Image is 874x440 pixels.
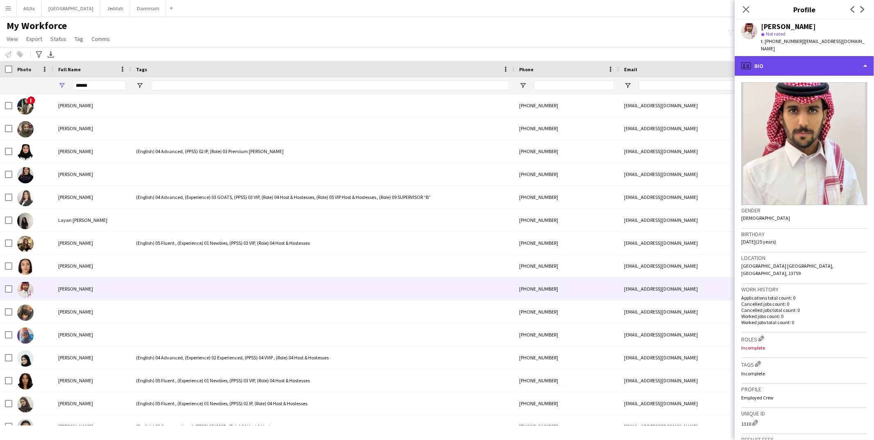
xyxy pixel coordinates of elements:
div: [PHONE_NUMBER] [514,117,619,140]
span: [PERSON_NAME] [58,194,93,200]
div: (English) 04 Advanced, (Experience) 03 GOATS, (PPSS) 03 VIP, (Role) 04 Host & Hostesses, (Role) 0... [131,186,514,208]
p: Worked jobs count: 0 [741,313,867,319]
app-action-btn: Advanced filters [34,50,44,59]
span: [PERSON_NAME] [58,309,93,315]
div: [EMAIL_ADDRESS][DOMAIN_NAME] [619,117,783,140]
span: Status [50,35,66,43]
div: [EMAIL_ADDRESS][DOMAIN_NAME] [619,300,783,323]
div: [PHONE_NUMBER] [514,255,619,277]
h3: Profile [735,4,874,15]
span: [PERSON_NAME] [58,263,93,269]
div: [EMAIL_ADDRESS][DOMAIN_NAME] [619,140,783,162]
img: Layan Mohammed [17,236,34,252]
span: Phone [519,66,533,72]
div: [PHONE_NUMBER] [514,232,619,254]
img: Olayan Mohammed [17,282,34,298]
img: Layan Mustafa [17,259,34,275]
div: [EMAIL_ADDRESS][DOMAIN_NAME] [619,346,783,369]
img: Sara Alolayan [17,305,34,321]
div: [EMAIL_ADDRESS][DOMAIN_NAME] [619,278,783,300]
img: Layan Abu Hilal [17,373,34,390]
div: (English) 05 Fluent , (Experience) 01 Newbies, (PPSS) 03 VIP, (Role) 04 Host & Hostesses [131,369,514,392]
span: [DEMOGRAPHIC_DATA] [741,215,790,221]
span: [GEOGRAPHIC_DATA] [GEOGRAPHIC_DATA], [GEOGRAPHIC_DATA], 13759 [741,263,833,276]
span: Comms [91,35,110,43]
div: [PHONE_NUMBER] [514,163,619,185]
span: Tag [75,35,83,43]
span: | [EMAIL_ADDRESS][DOMAIN_NAME] [761,38,865,52]
div: [EMAIL_ADDRESS][DOMAIN_NAME] [619,186,783,208]
span: [PERSON_NAME] [58,354,93,361]
span: Full Name [58,66,81,72]
img: Layan Layan haio [17,213,34,229]
a: View [3,34,21,44]
p: Incomplete [741,345,867,351]
input: Full Name Filter Input [73,81,126,90]
span: Export [26,35,42,43]
div: [PHONE_NUMBER] [514,300,619,323]
span: Layan [PERSON_NAME] [58,217,107,223]
img: Layan Abualula [17,396,34,413]
span: Photo [17,66,31,72]
input: Phone Filter Input [534,81,614,90]
button: [GEOGRAPHIC_DATA] [42,0,100,16]
h3: Profile [741,386,867,393]
p: Cancelled jobs total count: 0 [741,307,867,313]
span: ! [27,96,35,104]
span: [PERSON_NAME] [58,240,93,246]
div: [PHONE_NUMBER] [514,415,619,438]
span: Tags [136,66,147,72]
h3: Work history [741,286,867,293]
h3: Birthday [741,230,867,238]
a: Export [23,34,45,44]
span: [PERSON_NAME] [58,332,93,338]
span: [PERSON_NAME] [58,125,93,131]
img: Crew avatar or photo [741,82,867,205]
div: [PHONE_NUMBER] [514,278,619,300]
span: [DATE] (25 years) [741,239,776,245]
button: Open Filter Menu [624,82,631,89]
span: [PERSON_NAME] [58,102,93,108]
div: [PERSON_NAME] [761,23,816,30]
div: [EMAIL_ADDRESS][DOMAIN_NAME] [619,94,783,117]
span: My Workforce [7,20,67,32]
button: Open Filter Menu [136,82,143,89]
div: (English) 03 Conversational, (PPSS) 05 VVVIP , (Role) 04 Host & Hostesses [131,415,514,438]
span: [PERSON_NAME] [58,171,93,177]
p: Applications total count: 0 [741,295,867,301]
img: Faisal Olayan [17,98,34,115]
span: [PERSON_NAME] [58,377,93,384]
input: Email Filter Input [639,81,778,90]
button: Open Filter Menu [519,82,527,89]
div: [EMAIL_ADDRESS][DOMAIN_NAME] [619,255,783,277]
button: Open Filter Menu [58,82,66,89]
button: Jeddah [100,0,130,16]
a: Status [47,34,70,44]
img: Layan Gurban [17,350,34,367]
p: Worked jobs total count: 0 [741,319,867,325]
span: Not rated [766,31,785,37]
div: [PHONE_NUMBER] [514,346,619,369]
div: [EMAIL_ADDRESS][DOMAIN_NAME] [619,415,783,438]
div: [PHONE_NUMBER] [514,140,619,162]
div: (English) 04 Advanced, (PPSS) 02 IP, (Role) 03 Premium [PERSON_NAME] [131,140,514,162]
h3: Unique ID [741,410,867,417]
span: View [7,35,18,43]
img: Layan Fawaz [17,144,34,160]
span: [PERSON_NAME] [58,400,93,406]
span: [PERSON_NAME] [58,286,93,292]
div: [PHONE_NUMBER] [514,392,619,415]
p: Employed Crew [741,395,867,401]
img: Layan Babkair [17,121,34,138]
h3: Roles [741,334,867,343]
span: [PERSON_NAME] [58,148,93,154]
div: [PHONE_NUMBER] [514,323,619,346]
div: [EMAIL_ADDRESS][DOMAIN_NAME] [619,369,783,392]
div: (English) 05 Fluent , (Experience) 01 Newbies, (PPSS) 02 IP, (Role) 04 Host & Hostesses [131,392,514,415]
div: [EMAIL_ADDRESS][DOMAIN_NAME] [619,209,783,231]
img: Layan Bantan [17,327,34,344]
button: AlUla [17,0,42,16]
div: 1310 [741,419,867,427]
div: [EMAIL_ADDRESS][DOMAIN_NAME] [619,323,783,346]
h3: Tags [741,360,867,368]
